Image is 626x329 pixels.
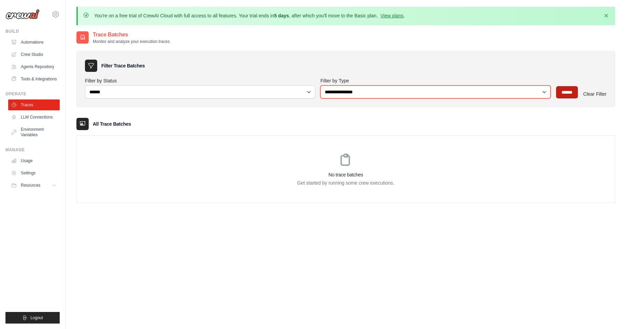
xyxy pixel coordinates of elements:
a: Settings [8,168,60,178]
h2: Trace Batches [93,31,170,39]
p: Monitor and analyze your execution traces [93,39,170,44]
h3: All Trace Batches [93,121,131,127]
p: Get started by running some crew executions. [77,179,615,186]
h3: No trace batches [77,171,615,178]
label: Filter by Type [320,77,550,84]
span: Logout [30,315,43,320]
a: Automations [8,37,60,48]
a: LLM Connections [8,112,60,123]
button: Resources [8,180,60,191]
div: Manage [5,147,60,153]
a: Tools & Integrations [8,74,60,84]
button: Logout [5,312,60,324]
a: View plans [380,13,403,18]
p: You're on a free trial of CrewAI Cloud with full access to all features. Your trial ends in , aft... [94,12,405,19]
a: Clear Filter [583,91,607,97]
img: Logo [5,9,40,19]
h3: Filter Trace Batches [101,62,145,69]
label: Filter by Status [85,77,315,84]
strong: 5 days [274,13,289,18]
div: Build [5,29,60,34]
a: Crew Studio [8,49,60,60]
a: Usage [8,155,60,166]
a: Environment Variables [8,124,60,140]
a: Agents Repository [8,61,60,72]
a: Traces [8,99,60,110]
div: Operate [5,91,60,97]
span: Resources [21,183,40,188]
